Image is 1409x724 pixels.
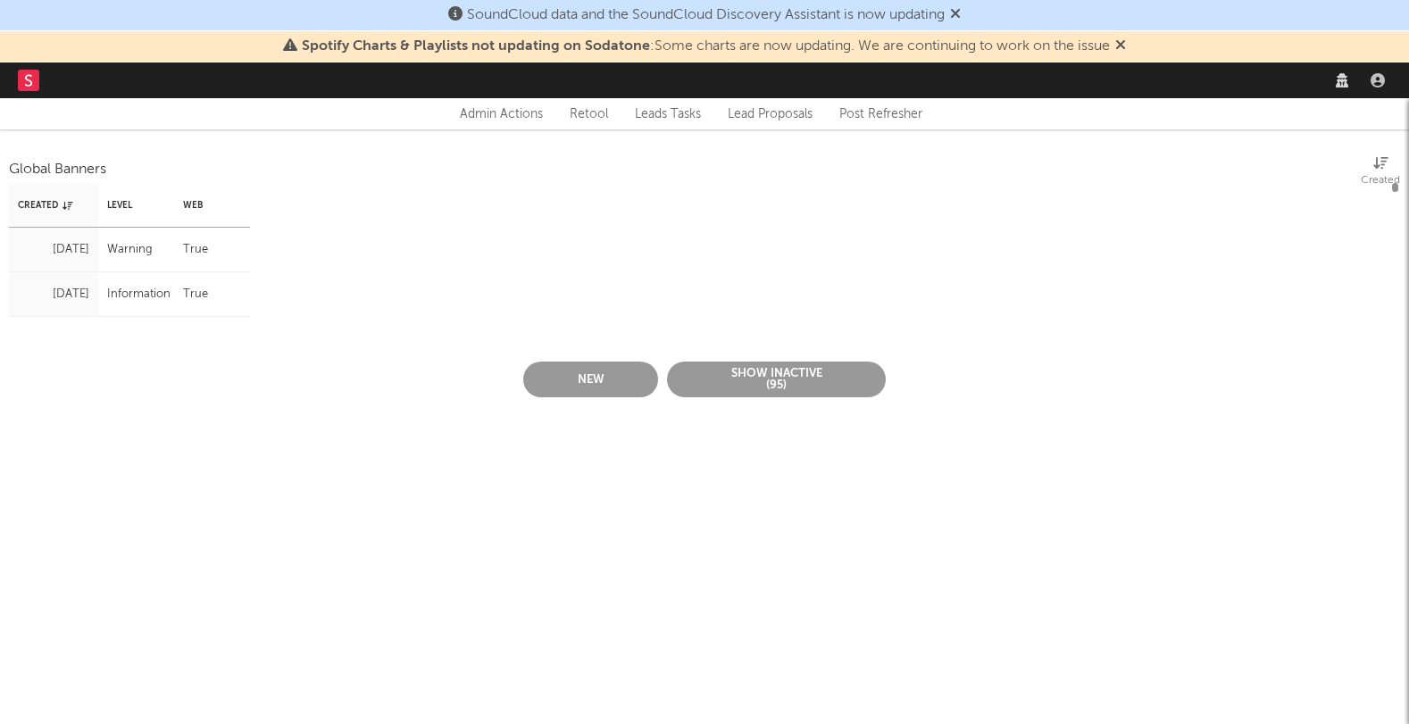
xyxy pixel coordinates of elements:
div: true [183,239,208,261]
div: Level [107,186,132,224]
a: Leads Tasks [635,104,701,125]
div: warning [107,239,153,261]
div: [DATE] [18,284,89,305]
span: Dismiss [1115,39,1126,54]
div: [DATE] [18,239,89,261]
span: Dismiss [950,8,961,22]
button: Show inactive (95) [667,362,886,397]
div: Created [1361,170,1400,191]
a: Retool [570,104,608,125]
div: Created [18,186,72,224]
a: Post Refresher [839,104,922,125]
span: SoundCloud data and the SoundCloud Discovery Assistant is now updating [467,8,945,22]
span: : Some charts are now updating. We are continuing to work on the issue [302,39,1110,54]
div: information [107,284,171,305]
span: Spotify Charts & Playlists not updating on Sodatone [302,39,650,54]
div: Admin Actions [460,104,543,125]
div: true [183,284,208,305]
div: Created [1361,156,1400,190]
a: Lead Proposals [728,104,813,125]
button: New [523,362,658,397]
div: Global Banners [9,156,106,183]
div: Web [183,186,203,224]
